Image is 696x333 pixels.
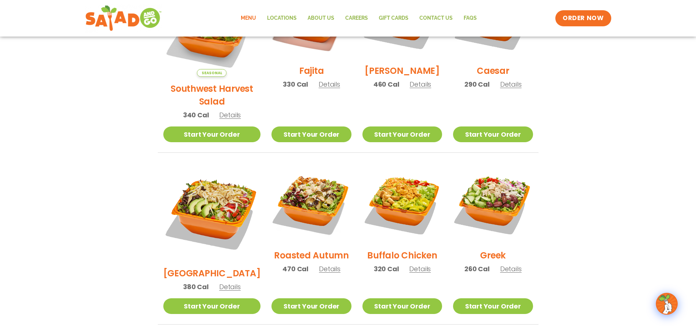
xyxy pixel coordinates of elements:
nav: Menu [235,10,482,27]
a: FAQs [458,10,482,27]
span: 380 Cal [183,282,209,292]
span: Details [319,264,341,273]
span: Details [410,80,431,89]
h2: [PERSON_NAME] [365,64,440,77]
img: Product photo for BBQ Ranch Salad [163,164,261,261]
a: ORDER NOW [555,10,611,26]
a: About Us [302,10,340,27]
span: Details [500,80,522,89]
a: Start Your Order [362,298,442,314]
a: Start Your Order [453,298,533,314]
span: 470 Cal [282,264,308,274]
span: Details [409,264,431,273]
span: 320 Cal [374,264,399,274]
img: new-SAG-logo-768×292 [85,4,162,33]
span: Details [500,264,522,273]
a: Careers [340,10,373,27]
a: Start Your Order [362,126,442,142]
img: Product photo for Greek Salad [453,164,533,243]
a: Contact Us [414,10,458,27]
a: GIFT CARDS [373,10,414,27]
span: ORDER NOW [563,14,604,23]
span: Details [219,282,241,291]
h2: Southwest Harvest Salad [163,82,261,108]
h2: [GEOGRAPHIC_DATA] [163,267,261,280]
a: Start Your Order [163,298,261,314]
img: wpChatIcon [657,294,677,314]
a: Locations [262,10,302,27]
span: Details [219,110,241,120]
span: 260 Cal [464,264,490,274]
span: 330 Cal [283,79,308,89]
a: Start Your Order [453,126,533,142]
h2: Buffalo Chicken [367,249,437,262]
span: 460 Cal [373,79,399,89]
a: Start Your Order [271,126,351,142]
a: Start Your Order [163,126,261,142]
h2: Fajita [299,64,324,77]
a: Menu [235,10,262,27]
h2: Roasted Autumn [274,249,349,262]
span: Seasonal [197,69,227,77]
h2: Greek [480,249,506,262]
img: Product photo for Roasted Autumn Salad [271,164,351,243]
span: 340 Cal [183,110,209,120]
span: 290 Cal [464,79,490,89]
a: Start Your Order [271,298,351,314]
h2: Caesar [477,64,509,77]
span: Details [319,80,340,89]
img: Product photo for Buffalo Chicken Salad [362,164,442,243]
